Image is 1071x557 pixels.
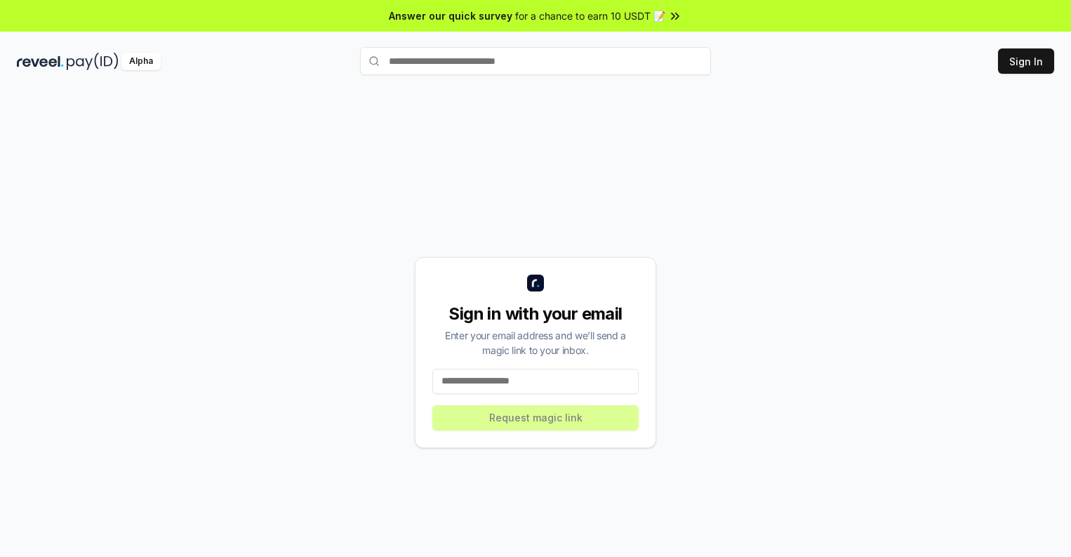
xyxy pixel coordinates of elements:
[515,8,665,23] span: for a chance to earn 10 USDT 📝
[432,303,639,325] div: Sign in with your email
[17,53,64,70] img: reveel_dark
[998,48,1054,74] button: Sign In
[121,53,161,70] div: Alpha
[67,53,119,70] img: pay_id
[432,328,639,358] div: Enter your email address and we’ll send a magic link to your inbox.
[389,8,512,23] span: Answer our quick survey
[527,275,544,291] img: logo_small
